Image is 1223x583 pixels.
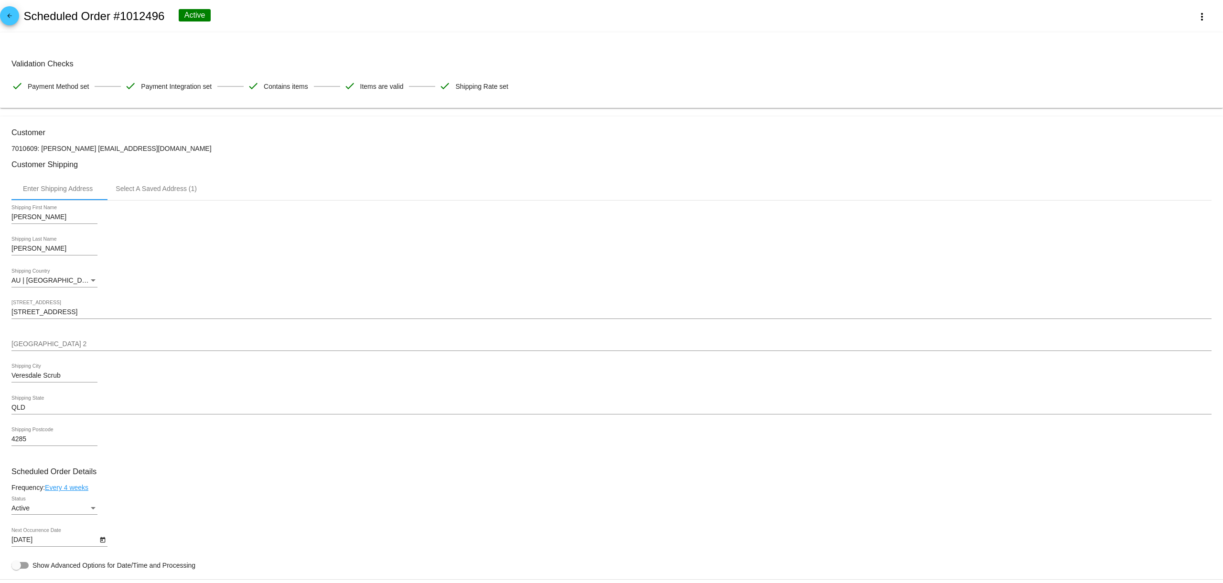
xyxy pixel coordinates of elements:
[11,145,1212,152] p: 7010609: [PERSON_NAME] [EMAIL_ADDRESS][DOMAIN_NAME]
[23,185,93,192] div: Enter Shipping Address
[247,80,259,92] mat-icon: check
[11,505,97,512] mat-select: Status
[4,12,15,24] mat-icon: arrow_back
[179,9,211,21] div: Active
[11,128,1212,137] h3: Customer
[11,245,97,253] input: Shipping Last Name
[11,59,1212,68] h3: Validation Checks
[344,80,355,92] mat-icon: check
[11,467,1212,476] h3: Scheduled Order Details
[11,504,30,512] span: Active
[1196,11,1208,22] mat-icon: more_vert
[11,80,23,92] mat-icon: check
[23,10,164,23] h2: Scheduled Order #1012496
[11,160,1212,169] h3: Customer Shipping
[32,561,195,570] span: Show Advanced Options for Date/Time and Processing
[11,340,1212,348] input: Shipping Street 2
[97,534,107,544] button: Open calendar
[455,76,508,96] span: Shipping Rate set
[116,185,197,192] div: Select A Saved Address (1)
[360,76,404,96] span: Items are valid
[11,372,97,380] input: Shipping City
[264,76,308,96] span: Contains items
[11,435,97,443] input: Shipping Postcode
[11,484,1212,491] div: Frequency:
[11,277,97,285] mat-select: Shipping Country
[11,213,97,221] input: Shipping First Name
[28,76,89,96] span: Payment Method set
[439,80,451,92] mat-icon: check
[45,484,88,491] a: Every 4 weeks
[11,308,1212,316] input: Shipping Street 1
[141,76,212,96] span: Payment Integration set
[11,404,1212,412] input: Shipping State
[11,276,96,284] span: AU | [GEOGRAPHIC_DATA]
[11,536,97,544] input: Next Occurrence Date
[125,80,136,92] mat-icon: check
